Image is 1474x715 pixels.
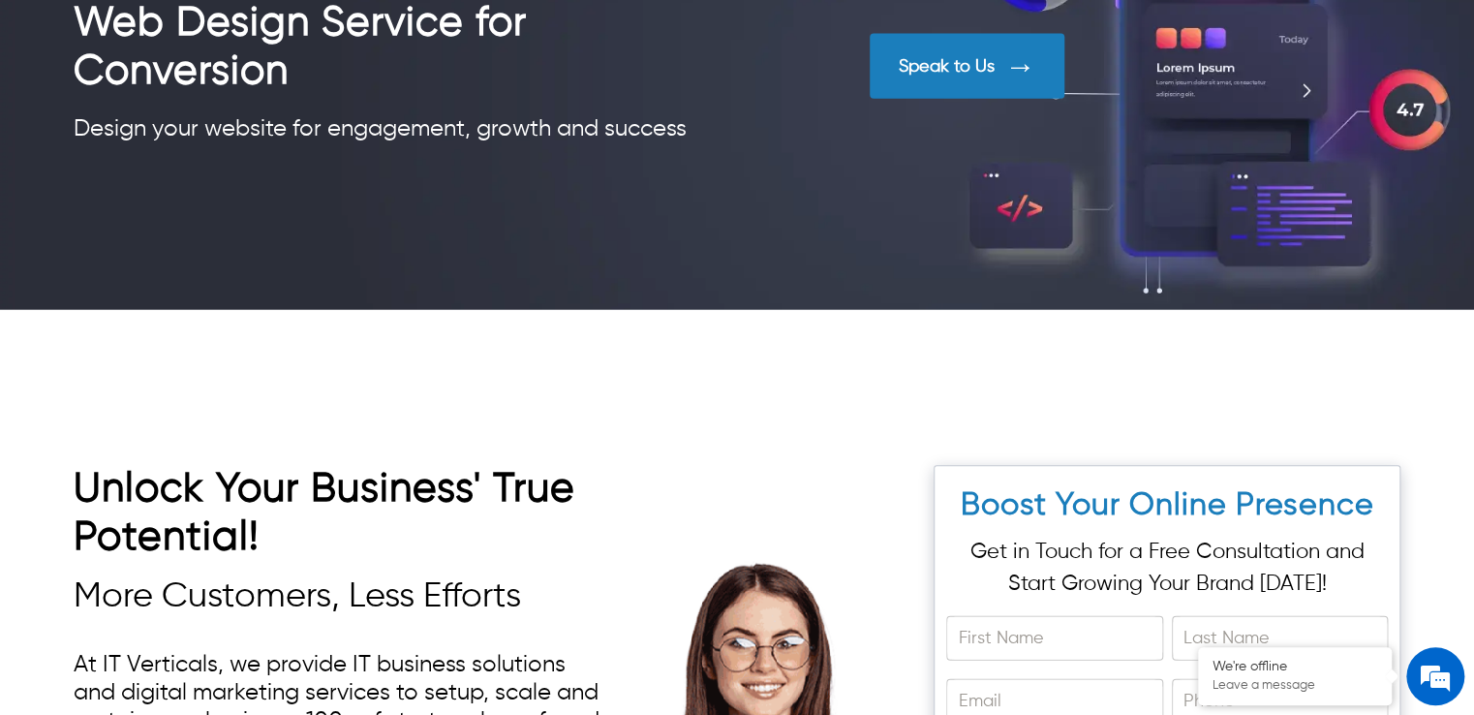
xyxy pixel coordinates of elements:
[870,34,1400,99] a: Speak to Us
[33,116,81,127] img: logo_Zg8I0qSkbAqR2WFHt3p6CTuqpyXMFPubPcD2OT02zFN43Cy9FUNNG3NEPhM_Q1qe_.png
[74,465,604,572] h2: Unlock Your Business' True Potential!
[318,10,364,56] div: Minimize live chat window
[284,562,352,588] em: Submit
[1213,659,1377,675] div: We're offline
[41,227,338,422] span: We are offline. Please leave us a message.
[946,537,1387,601] p: Get in Touch for a Free Consultation and Start Growing Your Brand [DATE]!
[74,115,737,143] div: Design your website for engagement, growth and success
[101,109,325,134] div: Leave a message
[10,494,369,562] textarea: Type your message and click 'Submit'
[74,576,604,618] h3: More Customers, Less Efforts
[935,476,1398,536] h2: Boost Your Online Presence
[134,474,147,485] img: salesiqlogo_leal7QplfZFryJ6FIlVepeu7OftD7mt8q6exU6-34PB8prfIgodN67KcxXM9Y7JQ_.png
[1213,678,1377,694] p: Leave a message
[152,473,246,486] em: Driven by SalesIQ
[899,56,995,78] div: Speak to Us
